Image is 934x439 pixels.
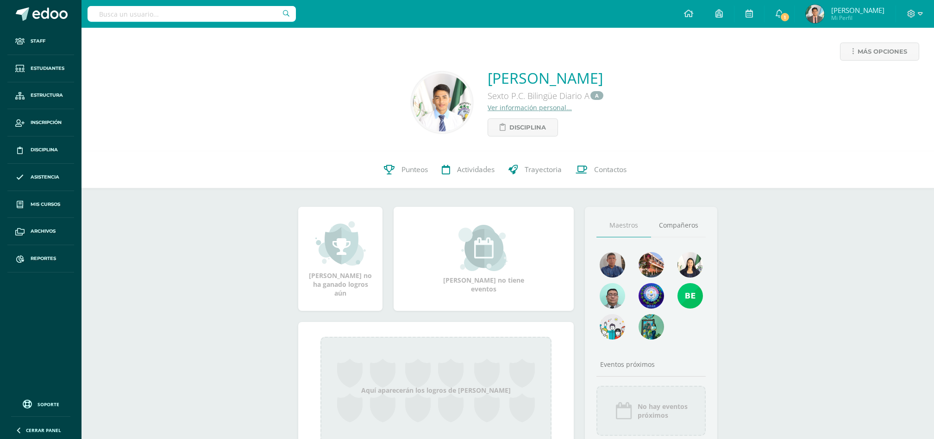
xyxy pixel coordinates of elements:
[31,255,56,262] span: Reportes
[677,252,703,278] img: 068d160f17d47aae500bebc0d36e6d47.png
[806,5,824,23] img: 68712ac611bf39f738fa84918dce997e.png
[38,401,59,408] span: Soporte
[31,146,58,154] span: Disciplina
[569,151,633,188] a: Contactos
[7,164,74,191] a: Asistencia
[7,82,74,110] a: Estructura
[594,165,627,175] span: Contactos
[401,165,428,175] span: Punteos
[7,191,74,218] a: Mis cursos
[614,402,633,420] img: event_icon.png
[7,136,74,164] a: Disciplina
[31,37,45,45] span: Staff
[831,6,884,15] span: [PERSON_NAME]
[435,151,501,188] a: Actividades
[11,397,70,410] a: Soporte
[315,220,366,266] img: achievement_small.png
[488,88,604,103] div: Sexto P.C. Bilingüe Diario A
[858,43,907,60] span: Más opciones
[600,314,625,340] img: 526f51c4c0afad05400460ab05873822.png
[590,91,603,100] a: A
[509,119,546,136] span: Disciplina
[525,165,562,175] span: Trayectoria
[831,14,884,22] span: Mi Perfil
[7,109,74,136] a: Inscripción
[7,55,74,82] a: Estudiantes
[7,245,74,272] a: Reportes
[458,225,509,271] img: event_small.png
[488,68,604,88] a: [PERSON_NAME]
[488,103,572,112] a: Ver información personal...
[488,118,558,136] a: Disciplina
[31,65,64,72] span: Estudiantes
[596,214,651,237] a: Maestros
[88,6,296,22] input: Busca un usuario...
[677,283,703,309] img: c41d019b26e4da35ead46476b645875d.png
[639,283,664,309] img: dc2fb6421a228f6616e653f2693e2525.png
[31,228,56,235] span: Archivos
[779,12,790,22] span: 1
[638,402,688,420] span: No hay eventos próximos
[31,119,62,126] span: Inscripción
[377,151,435,188] a: Punteos
[31,173,59,181] span: Asistencia
[501,151,569,188] a: Trayectoria
[307,220,373,297] div: [PERSON_NAME] no ha ganado logros aún
[840,43,919,61] a: Más opciones
[457,165,495,175] span: Actividades
[438,225,530,293] div: [PERSON_NAME] no tiene eventos
[31,92,63,99] span: Estructura
[413,74,471,131] img: 54fd06aa9f2ec4bf55d746121a13acf7.png
[600,252,625,278] img: 15ead7f1e71f207b867fb468c38fe54e.png
[7,218,74,245] a: Archivos
[26,427,61,433] span: Cerrar panel
[7,28,74,55] a: Staff
[639,314,664,340] img: f42db2dd1cd36b3b6e69d82baa85bd48.png
[596,360,706,369] div: Eventos próximos
[31,201,60,208] span: Mis cursos
[651,214,706,237] a: Compañeros
[600,283,625,309] img: 3e108a040f21997f7e52dfe8a4f5438d.png
[639,252,664,278] img: e29994105dc3c498302d04bab28faecd.png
